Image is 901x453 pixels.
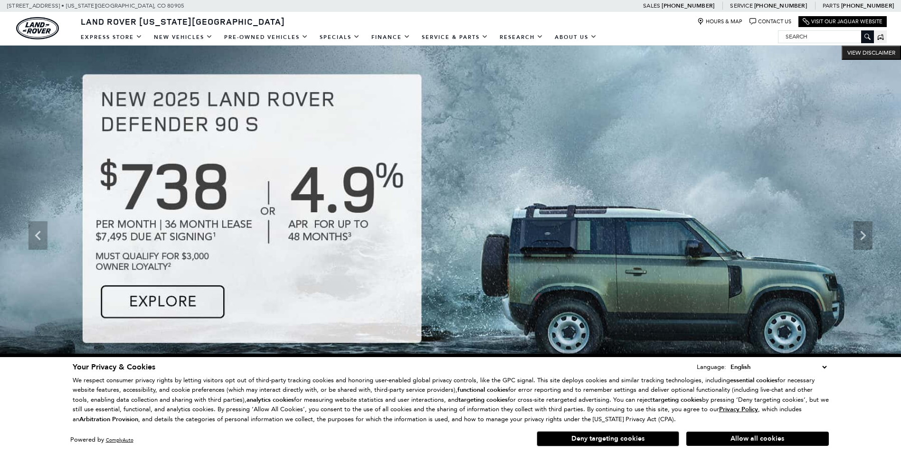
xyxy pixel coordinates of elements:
[730,2,752,9] span: Service
[749,18,791,25] a: Contact Us
[653,396,702,404] strong: targeting cookies
[28,221,47,250] div: Previous
[730,376,778,385] strong: essential cookies
[719,406,758,413] a: Privacy Policy
[73,376,829,425] p: We respect consumer privacy rights by letting visitors opt out of third-party tracking cookies an...
[537,431,679,446] button: Deny targeting cookies
[81,16,285,27] span: Land Rover [US_STATE][GEOGRAPHIC_DATA]
[73,362,155,372] span: Your Privacy & Cookies
[697,18,742,25] a: Hours & Map
[75,16,291,27] a: Land Rover [US_STATE][GEOGRAPHIC_DATA]
[314,29,366,46] a: Specials
[106,437,133,443] a: ComplyAuto
[79,415,138,424] strong: Arbitration Provision
[218,29,314,46] a: Pre-Owned Vehicles
[662,2,714,9] a: [PHONE_NUMBER]
[75,29,148,46] a: EXPRESS STORE
[70,437,133,443] div: Powered by
[686,432,829,446] button: Allow all cookies
[719,405,758,414] u: Privacy Policy
[549,29,603,46] a: About Us
[803,18,882,25] a: Visit Our Jaguar Website
[416,29,494,46] a: Service & Parts
[247,396,294,404] strong: analytics cookies
[494,29,549,46] a: Research
[7,2,184,9] a: [STREET_ADDRESS] • [US_STATE][GEOGRAPHIC_DATA], CO 80905
[778,31,873,42] input: Search
[16,17,59,39] img: Land Rover
[643,2,660,9] span: Sales
[823,2,840,9] span: Parts
[16,17,59,39] a: land-rover
[366,29,416,46] a: Finance
[854,221,873,250] div: Next
[847,49,895,57] span: VIEW DISCLAIMER
[697,364,726,370] div: Language:
[728,362,829,372] select: Language Select
[754,2,807,9] a: [PHONE_NUMBER]
[75,29,603,46] nav: Main Navigation
[841,2,894,9] a: [PHONE_NUMBER]
[458,396,508,404] strong: targeting cookies
[457,386,508,394] strong: functional cookies
[148,29,218,46] a: New Vehicles
[842,46,901,60] button: VIEW DISCLAIMER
